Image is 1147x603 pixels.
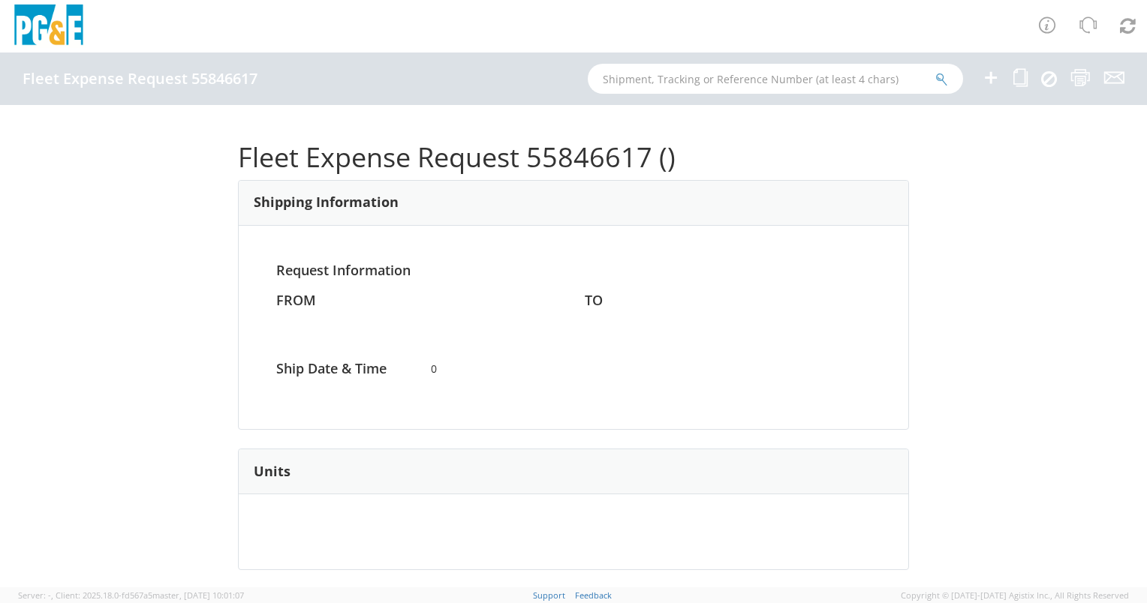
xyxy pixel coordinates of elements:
[254,464,291,479] h3: Units
[276,293,562,308] h4: FROM
[533,589,565,601] a: Support
[238,142,909,172] h1: Fleet Expense Request 55846617 ()
[56,589,244,601] span: Client: 2025.18.0-fd567a5
[276,263,871,278] h4: Request Information
[23,70,257,87] h4: Fleet Expense Request 55846617
[588,64,963,94] input: Shipment, Tracking or Reference Number (at least 4 chars)
[585,293,871,308] h4: TO
[901,589,1129,601] span: Copyright © [DATE]-[DATE] Agistix Inc., All Rights Reserved
[152,589,244,601] span: master, [DATE] 10:01:07
[265,361,420,376] h4: Ship Date & Time
[575,589,612,601] a: Feedback
[254,195,399,210] h3: Shipping Information
[420,361,728,376] span: 0
[18,589,53,601] span: Server: -
[51,589,53,601] span: ,
[11,4,86,49] img: pge-logo-06675f144f4cfa6a6814.png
